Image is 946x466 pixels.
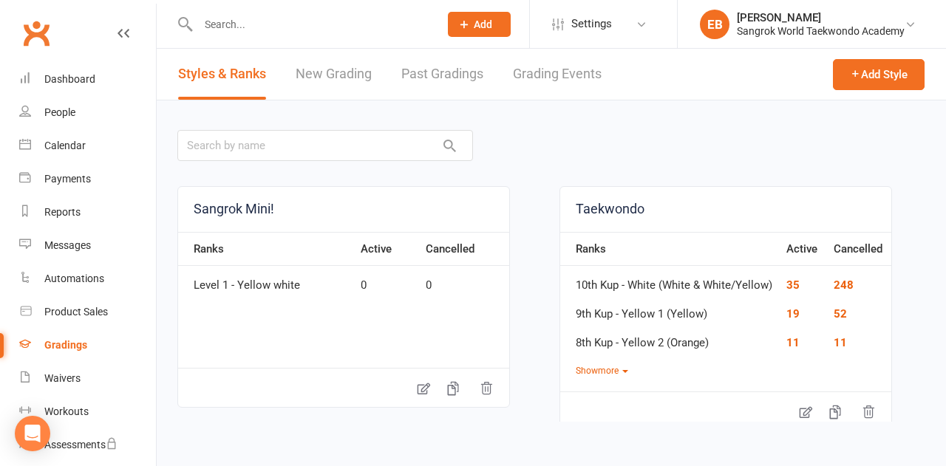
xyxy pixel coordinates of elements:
[560,295,779,323] td: 9th Kup - Yellow 1 (Yellow)
[44,439,118,450] div: Assessments
[418,232,509,266] th: Cancelled
[19,63,156,96] a: Dashboard
[18,15,55,52] a: Clubworx
[833,59,925,90] button: Add Style
[19,262,156,295] a: Automations
[737,24,905,38] div: Sangrok World Taekwondo Academy
[779,232,826,266] th: Active
[571,7,612,41] span: Settings
[560,266,779,295] td: 10th Kup - White (White & White/Yellow)
[560,323,779,352] td: 8th Kup - Yellow 2 (Orange)
[194,14,429,35] input: Search...
[19,428,156,462] a: Assessments
[826,232,891,266] th: Cancelled
[353,266,418,295] td: 0
[44,306,108,318] div: Product Sales
[786,336,800,349] a: 11
[448,12,511,37] button: Add
[19,129,156,162] a: Calendar
[296,49,372,100] a: New Grading
[19,395,156,428] a: Workouts
[560,232,779,266] th: Ranks
[834,278,854,292] a: 248
[513,49,602,100] a: Grading Events
[19,162,156,196] a: Payments
[44,206,81,218] div: Reports
[834,336,847,349] a: 11
[44,140,86,151] div: Calendar
[19,362,156,395] a: Waivers
[178,49,266,100] a: Styles & Ranks
[560,187,891,232] a: Taekwondo
[834,307,847,321] a: 52
[44,173,91,185] div: Payments
[44,339,87,351] div: Gradings
[44,405,89,417] div: Workouts
[15,416,50,451] div: Open Intercom Messenger
[44,106,75,118] div: People
[474,18,492,30] span: Add
[19,196,156,229] a: Reports
[178,187,509,232] a: Sangrok Mini!
[19,329,156,362] a: Gradings
[178,266,353,295] td: Level 1 - Yellow white
[44,273,104,284] div: Automations
[401,49,483,100] a: Past Gradings
[786,278,800,292] a: 35
[19,96,156,129] a: People
[19,295,156,329] a: Product Sales
[418,266,509,295] td: 0
[178,232,353,266] th: Ranks
[44,73,95,85] div: Dashboard
[786,307,800,321] a: 19
[700,10,729,39] div: EB
[576,364,628,378] button: Showmore
[19,229,156,262] a: Messages
[44,239,91,251] div: Messages
[44,372,81,384] div: Waivers
[737,11,905,24] div: [PERSON_NAME]
[177,130,473,161] input: Search by name
[353,232,418,266] th: Active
